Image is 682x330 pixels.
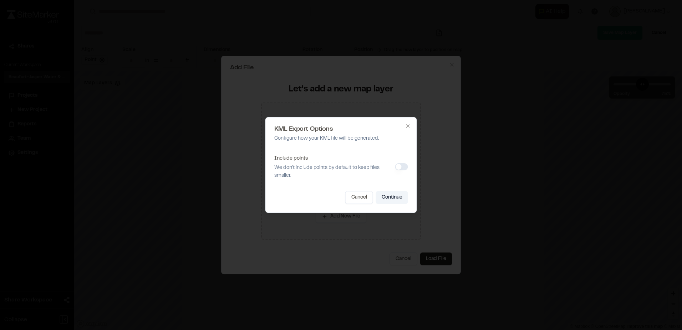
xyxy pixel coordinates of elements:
h2: KML Export Options [274,126,408,132]
label: Include points [274,156,308,161]
button: Continue [376,191,408,204]
p: We don't include points by default to keep files smaller. [274,164,392,180]
p: Configure how your KML file will be generated. [274,135,408,142]
button: Cancel [345,191,373,204]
